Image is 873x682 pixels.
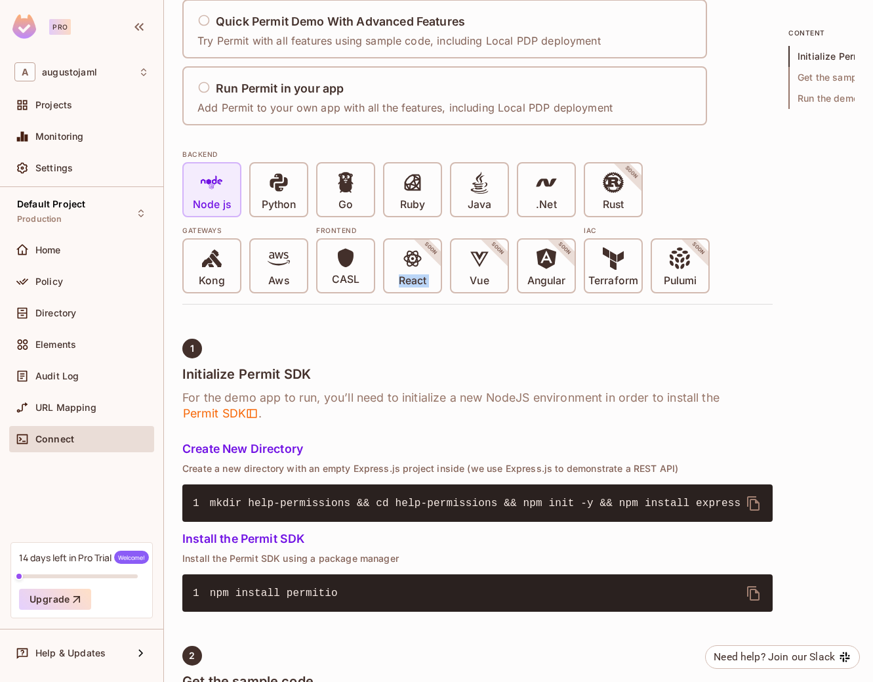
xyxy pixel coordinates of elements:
[114,551,149,564] span: Welcome!
[468,198,491,211] p: Java
[539,223,590,274] span: SOON
[197,33,601,48] p: Try Permit with all features using sample code, including Local PDP deployment
[35,276,63,287] span: Policy
[182,553,773,564] p: Install the Permit SDK using a package manager
[182,532,773,545] h5: Install the Permit SDK
[182,390,773,421] h6: For the demo app to run, you’ll need to initialize a new NodeJS environment in order to install t...
[35,339,76,350] span: Elements
[182,149,773,160] div: BACKEND
[262,198,296,211] p: Python
[788,28,855,38] p: content
[536,198,556,211] p: .Net
[405,223,457,274] span: SOON
[35,131,84,142] span: Monitoring
[268,274,289,288] p: Aws
[14,62,35,81] span: A
[182,406,258,421] span: Permit SDK
[664,274,697,288] p: Pulumi
[210,587,338,599] span: npm install permitio
[190,343,194,354] span: 1
[35,308,76,318] span: Directory
[35,371,79,381] span: Audit Log
[35,163,73,173] span: Settings
[19,589,91,610] button: Upgrade
[472,223,523,274] span: SOON
[17,214,62,224] span: Production
[584,225,710,236] div: IAC
[738,488,769,519] button: delete
[189,650,195,661] span: 2
[35,402,96,413] span: URL Mapping
[42,67,97,77] span: Workspace: augustojaml
[470,274,489,288] p: Vue
[182,442,773,456] h5: Create New Directory
[35,648,106,658] span: Help & Updates
[193,496,210,511] span: 1
[199,274,224,288] p: Kong
[35,245,61,255] span: Home
[182,463,773,474] p: Create a new directory with an empty Express.js project inside (we use Express.js to demonstrate ...
[182,225,308,236] div: Gateways
[714,649,835,665] div: Need help? Join our Slack
[17,199,85,209] span: Default Project
[606,147,657,198] span: SOON
[332,273,359,286] p: CASL
[193,198,231,211] p: Node js
[35,100,72,110] span: Projects
[182,366,773,382] h4: Initialize Permit SDK
[588,274,638,288] p: Terraform
[338,198,353,211] p: Go
[49,19,71,35] div: Pro
[738,578,769,609] button: delete
[197,100,613,115] p: Add Permit to your own app with all the features, including Local PDP deployment
[673,223,724,274] span: SOON
[603,198,624,211] p: Rust
[400,198,425,211] p: Ruby
[193,586,210,601] span: 1
[19,551,149,564] div: 14 days left in Pro Trial
[399,274,426,288] p: React
[216,82,344,95] h5: Run Permit in your app
[35,434,74,444] span: Connect
[210,498,741,509] span: mkdir help-permissions && cd help-permissions && npm init -y && npm install express
[12,14,36,39] img: SReyMgAAAABJRU5ErkJggg==
[316,225,576,236] div: Frontend
[216,15,465,28] h5: Quick Permit Demo With Advanced Features
[527,274,566,288] p: Angular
